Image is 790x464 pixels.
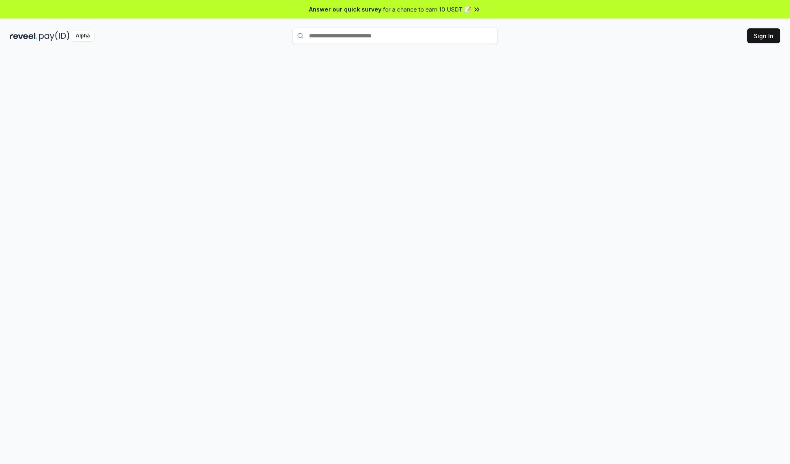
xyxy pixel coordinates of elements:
button: Sign In [747,28,780,43]
img: reveel_dark [10,31,37,41]
span: Answer our quick survey [309,5,381,14]
img: pay_id [39,31,70,41]
span: for a chance to earn 10 USDT 📝 [383,5,471,14]
div: Alpha [71,31,94,41]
